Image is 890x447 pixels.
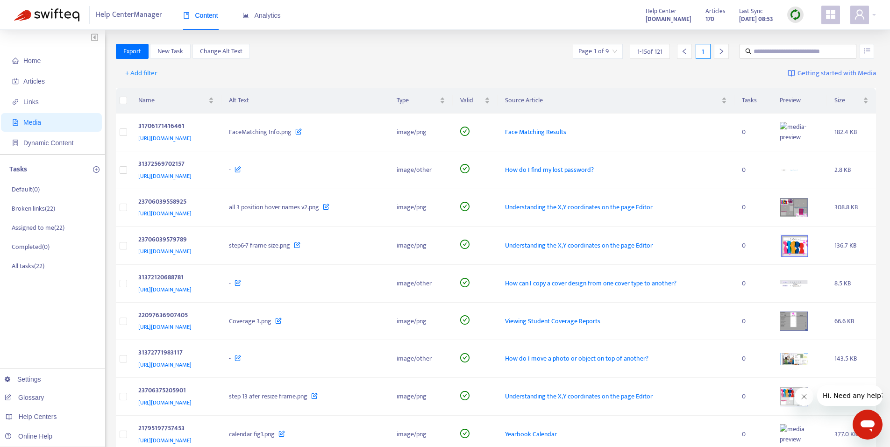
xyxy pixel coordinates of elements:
img: media-preview [780,387,808,406]
td: image/other [389,151,453,189]
button: + Add filter [118,66,164,81]
span: Dynamic Content [23,139,73,147]
div: 8.5 KB [834,278,869,289]
p: Completed ( 0 ) [12,242,50,252]
span: book [183,12,190,19]
span: Hi. Need any help? [6,7,67,14]
span: - [229,278,231,289]
span: Home [23,57,41,64]
div: 0 [742,127,765,137]
div: 308.8 KB [834,202,869,213]
iframe: Message from company [817,385,883,406]
a: Settings [5,376,41,383]
img: media-preview [780,353,808,365]
div: 1 [696,44,711,59]
span: How do I move a photo or object on top of another? [505,353,648,364]
div: 143.5 KB [834,354,869,364]
button: Export [116,44,149,59]
th: Tasks [734,88,772,114]
span: Help Center Manager [96,6,162,24]
span: Last Sync [739,6,763,16]
span: 1 - 15 of 121 [637,47,662,57]
span: container [12,140,19,146]
div: 0 [742,202,765,213]
strong: 170 [705,14,714,24]
span: check-circle [460,278,470,287]
span: - [229,353,231,364]
span: area-chart [242,12,249,19]
iframe: Close message [795,387,813,406]
span: [URL][DOMAIN_NAME] [138,398,192,407]
button: Change Alt Text [192,44,250,59]
span: home [12,57,19,64]
span: [URL][DOMAIN_NAME] [138,322,192,332]
span: Media [23,119,41,126]
p: Tasks [9,164,27,175]
div: 31706171416461 [138,121,211,133]
div: 31372771983117 [138,348,211,360]
th: Type [389,88,453,114]
img: image-link [788,70,795,77]
span: file-image [12,119,19,126]
span: link [12,99,19,105]
span: check-circle [460,429,470,438]
span: How can I copy a cover design from one cover type to another? [505,278,676,289]
span: Face Matching Results [505,127,566,137]
p: Assigned to me ( 22 ) [12,223,64,233]
a: Getting started with Media [788,66,876,81]
img: media-preview [780,424,808,445]
p: All tasks ( 22 ) [12,261,44,271]
span: Export [123,46,141,57]
button: unordered-list [860,44,874,59]
span: calendar fig1.png [229,429,275,440]
span: all 3 position hover names v2.png [229,202,319,213]
th: Alt Text [221,88,389,114]
span: step 13 afer resize frame.png [229,391,307,402]
th: Preview [772,88,827,114]
span: check-circle [460,164,470,173]
span: Name [138,95,207,106]
div: 66.6 KB [834,316,869,326]
div: 2.8 KB [834,165,869,175]
span: Source Article [505,95,719,106]
td: image/png [389,114,453,151]
img: media-preview [780,198,808,217]
span: [URL][DOMAIN_NAME] [138,360,192,369]
span: plus-circle [93,166,100,173]
span: Change Alt Text [200,46,242,57]
span: [URL][DOMAIN_NAME] [138,285,192,294]
span: appstore [825,9,836,20]
span: Links [23,98,39,106]
img: sync.dc5367851b00ba804db3.png [790,9,801,21]
img: media-preview [780,280,808,287]
span: [URL][DOMAIN_NAME] [138,134,192,143]
span: Getting started with Media [797,68,876,79]
a: Glossary [5,394,44,401]
span: + Add filter [125,68,157,79]
span: Coverage 3.png [229,316,271,326]
strong: [DATE] 08:53 [739,14,773,24]
span: unordered-list [864,48,870,54]
span: account-book [12,78,19,85]
img: Swifteq [14,8,79,21]
span: Understanding the X,Y coordinates on the page Editor [505,240,653,251]
th: Valid [453,88,498,114]
td: image/png [389,189,453,227]
div: 0 [742,165,765,175]
span: Content [183,12,218,19]
img: media-preview [780,312,808,331]
div: 31372569702157 [138,159,211,171]
td: image/png [389,303,453,341]
span: FaceMatching Info.png [229,127,292,137]
span: Analytics [242,12,281,19]
span: Size [834,95,861,106]
div: 0 [742,391,765,402]
span: user [854,9,865,20]
span: check-circle [460,315,470,325]
span: Valid [460,95,483,106]
div: 22097636907405 [138,310,211,322]
span: [URL][DOMAIN_NAME] [138,436,192,445]
div: 21795197757453 [138,423,211,435]
div: 23706375205901 [138,385,211,397]
span: [URL][DOMAIN_NAME] [138,209,192,218]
